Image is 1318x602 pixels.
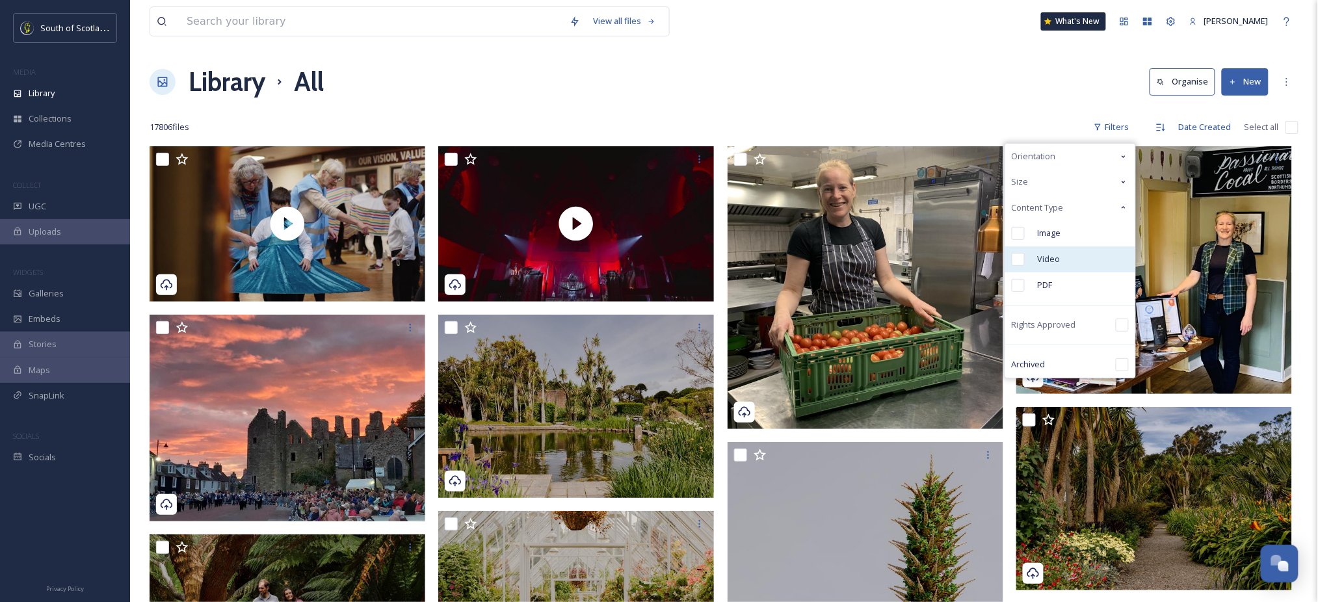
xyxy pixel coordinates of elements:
[29,389,64,402] span: SnapLink
[29,138,86,150] span: Media Centres
[1012,150,1056,163] span: Orientation
[1038,227,1061,239] span: Image
[587,8,663,34] a: View all files
[180,7,563,36] input: Search your library
[13,267,43,277] span: WIDGETS
[29,313,60,325] span: Embeds
[728,146,1003,429] img: katrina-thistles.jpeg
[1038,253,1061,265] span: Video
[40,21,189,34] span: South of Scotland Destination Alliance
[1012,358,1046,371] span: Archived
[29,200,46,213] span: UGC
[1261,545,1298,582] button: Open Chat
[1016,146,1292,393] img: katrina-thistles2.jpeg
[46,584,84,593] span: Privacy Policy
[46,580,84,595] a: Privacy Policy
[294,62,324,101] h1: All
[29,338,57,350] span: Stories
[13,180,41,190] span: COLLECT
[438,315,714,499] img: The pond at Logan Botanic Garden-The%20Royal%20Botanic%20Garden%20Edinburgh.JPG
[29,112,72,125] span: Collections
[29,451,56,464] span: Socials
[1204,15,1269,27] span: [PERSON_NAME]
[189,62,265,101] a: Library
[1150,68,1222,95] a: Organise
[1012,319,1076,331] span: Rights Approved
[29,226,61,238] span: Uploads
[1012,176,1029,188] span: Size
[1222,68,1269,95] button: New
[150,315,425,521] img: kirkcudbrightsummerfest-thistles.jpg
[1012,202,1064,214] span: Content Type
[1172,114,1238,140] div: Date Created
[1016,407,1292,591] img: Logan Botanic Garden-The%20Royal%20Botanic%20Garden%20Edinburgh.JPG
[150,121,189,133] span: 17806 file s
[1245,121,1279,133] span: Select all
[1183,8,1275,34] a: [PERSON_NAME]
[150,146,425,302] img: thumbnail
[1041,12,1106,31] a: What's New
[29,364,50,376] span: Maps
[29,87,55,99] span: Library
[438,146,714,302] img: thumbnail
[1038,279,1053,291] span: PDF
[1150,68,1215,95] button: Organise
[13,67,36,77] span: MEDIA
[29,287,64,300] span: Galleries
[1087,114,1136,140] div: Filters
[13,431,39,441] span: SOCIALS
[21,21,34,34] img: images.jpeg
